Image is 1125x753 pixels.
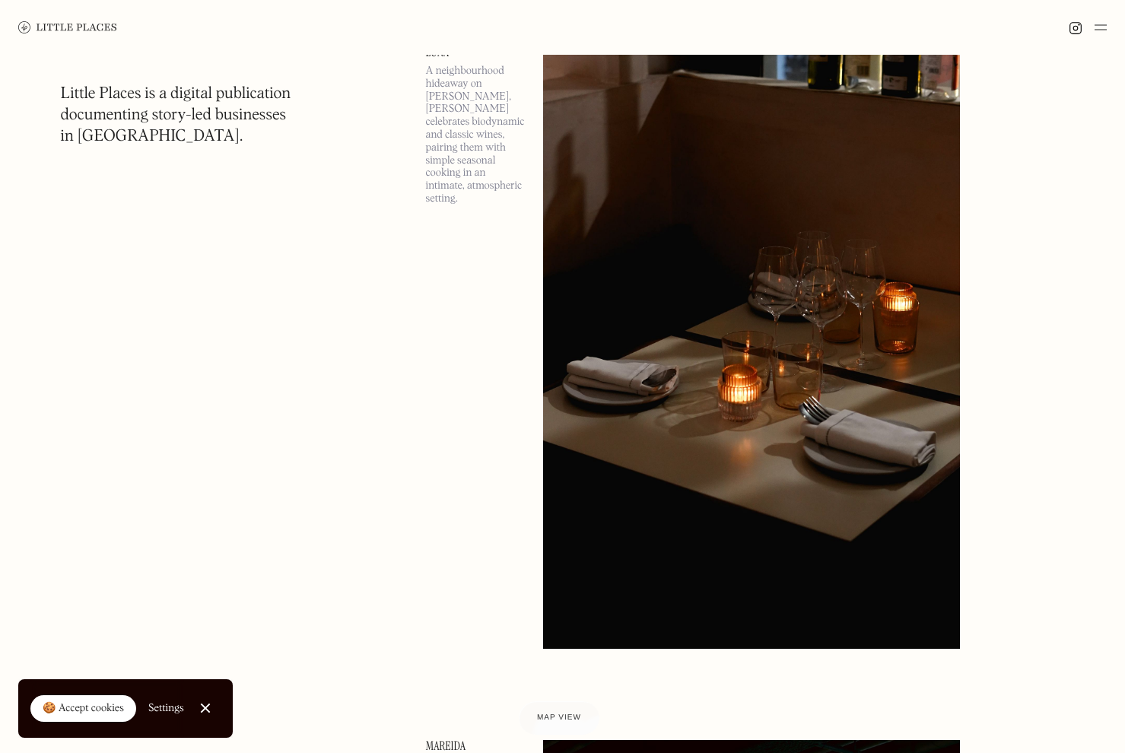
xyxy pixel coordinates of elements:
a: Settings [148,691,184,726]
img: Luna [543,46,960,649]
a: 🍪 Accept cookies [30,695,136,723]
a: Luna [426,46,525,59]
p: A neighbourhood hideaway on [PERSON_NAME], [PERSON_NAME] celebrates biodynamic and classic wines,... [426,65,525,205]
h1: Little Places is a digital publication documenting story-led businesses in [GEOGRAPHIC_DATA]. [61,84,291,148]
div: 🍪 Accept cookies [43,701,124,716]
span: Map view [537,713,581,722]
a: Mareida [426,740,525,752]
div: Settings [148,703,184,713]
a: Close Cookie Popup [190,693,221,723]
a: Map view [519,701,599,735]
